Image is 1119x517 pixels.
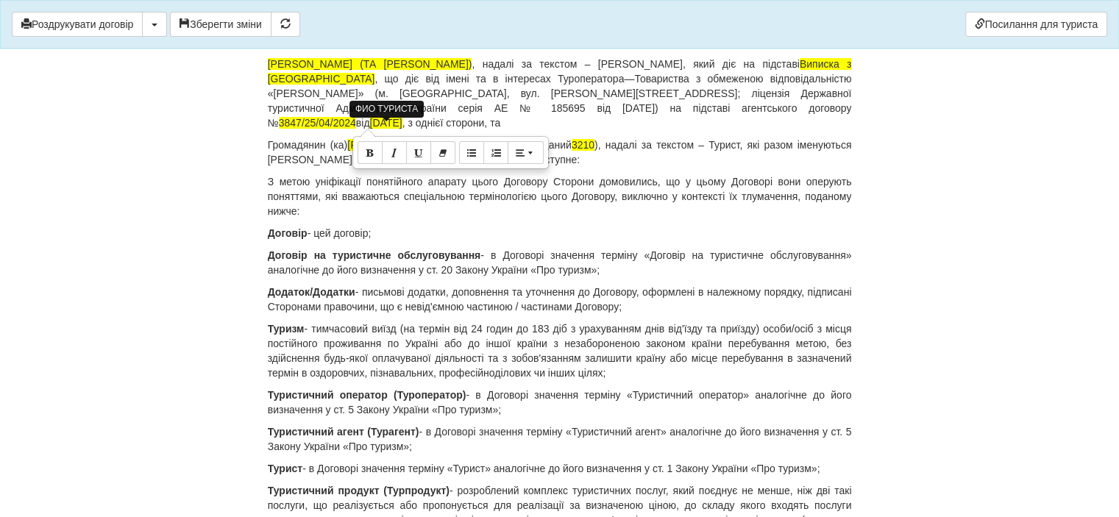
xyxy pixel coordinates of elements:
[382,141,407,164] button: Курсив (CTRL+I)
[430,141,455,164] button: Прибрати стилі шрифту (CTRL+\)
[358,141,383,164] button: Напівжирний (CTRL+B)
[349,101,424,118] div: ФИО ТУРИСТА
[268,249,481,261] b: Договір на туристичне обслуговування
[268,321,852,380] p: - тимчасовий виїзд (на термін від 24 годин до 183 діб з урахуванням днів від'їзду та приїзду) осо...
[268,485,450,496] b: Туристичний продукт (Турпродукт)
[268,227,308,239] b: Договір
[347,139,432,151] span: [PERSON_NAME]
[268,286,355,298] b: Додаток/Додатки
[268,424,852,454] p: - в Договорі значення терміну «Туристичний агент» аналогічне до його визначення у ст. 5 Закону Ук...
[268,138,852,167] p: Громадянин (ка) , (паспорт: виданий ), надалі за текстом – Турист, які разом іменуються [PERSON_N...
[572,139,594,151] span: 3210
[170,12,271,37] button: Зберегти зміни
[268,389,466,401] b: Туристичний оператор (Туроператор)
[508,141,544,164] button: Параграф
[268,426,419,438] b: Туристичний агент (Турагент)
[459,141,484,164] button: Маркований список (CTRL+SHIFT+NUM7)
[268,174,852,218] p: З метою уніфікації понятійного апарату цього Договору Сторони домовились, що у цьому Договорі вон...
[965,12,1107,37] a: Посилання для туриста
[370,117,402,129] span: [DATE]
[268,226,852,240] p: - цей договір;
[483,141,508,164] button: Нумерований список (CTRL+SHIFT+NUM8)
[268,461,852,476] p: - в Договорі значення терміну «Турист» аналогічне до його визначення у ст. 1 Закону України «Про ...
[406,141,431,164] button: Підкреслений (CTRL+U)
[279,117,356,129] span: 3847/25/04/2024
[268,323,305,335] b: Туризм
[268,388,852,417] p: - в Договорі значення терміну «Туристичний оператор» аналогічне до його визначення у ст. 5 Закону...
[268,285,852,314] p: - письмові додатки, доповнення та уточнення до Договору, оформлені в належному порядку, підписані...
[268,463,302,474] b: Турист
[268,58,472,70] span: [PERSON_NAME] (ТА [PERSON_NAME])
[268,57,852,130] p: , надалі за текстом – [PERSON_NAME], який діє на підставі , що діє від імені та в інтересах Туроп...
[12,12,143,37] button: Роздрукувати договір
[268,248,852,277] p: - в Договорі значення терміну «Договір на туристичне обслуговування» аналогічне до його визначенн...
